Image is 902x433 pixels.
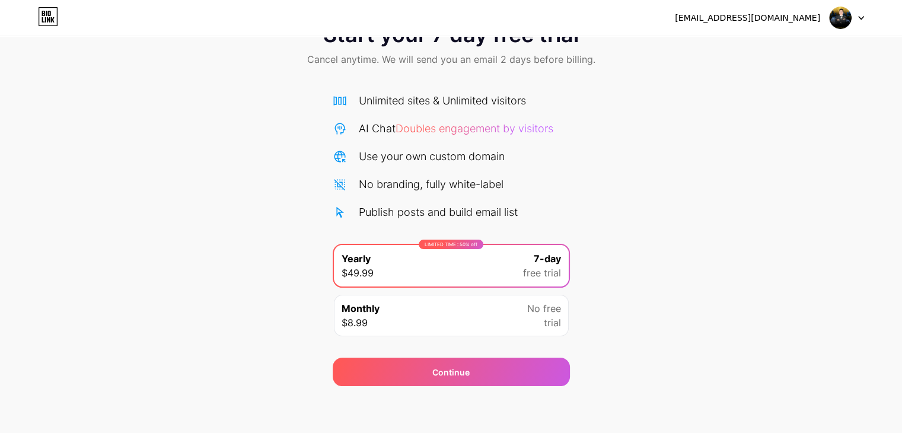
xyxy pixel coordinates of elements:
span: Yearly [342,251,371,266]
div: Unlimited sites & Unlimited visitors [359,93,526,109]
span: 7-day [534,251,561,266]
span: Monthly [342,301,380,316]
div: Use your own custom domain [359,148,505,164]
span: $49.99 [342,266,374,280]
img: jonathandavid [829,7,852,29]
div: [EMAIL_ADDRESS][DOMAIN_NAME] [675,12,820,24]
span: No free [527,301,561,316]
span: Start your 7 day free trial [323,23,579,46]
div: Publish posts and build email list [359,204,518,220]
span: trial [544,316,561,330]
span: free trial [523,266,561,280]
div: No branding, fully white-label [359,176,503,192]
span: $8.99 [342,316,368,330]
div: AI Chat [359,120,553,136]
div: LIMITED TIME : 50% off [419,240,483,249]
span: Cancel anytime. We will send you an email 2 days before billing. [307,52,595,66]
div: Continue [432,366,470,378]
span: Doubles engagement by visitors [396,122,553,135]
